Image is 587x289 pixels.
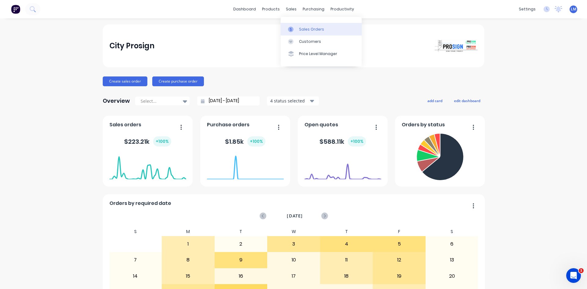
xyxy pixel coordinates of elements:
[327,5,357,14] div: productivity
[162,236,214,252] div: 1
[373,227,426,236] div: F
[281,35,362,48] a: Customers
[162,269,214,284] div: 15
[287,213,303,219] span: [DATE]
[124,136,171,146] div: $ 223.21k
[566,268,581,283] iframe: Intercom live chat
[423,97,446,105] button: add card
[281,23,362,35] a: Sales Orders
[373,269,425,284] div: 19
[579,268,584,273] span: 1
[215,269,267,284] div: 16
[270,98,309,104] div: 4 status selected
[450,97,484,105] button: edit dashboard
[109,252,162,268] div: 7
[435,40,478,52] img: City Prosign
[299,39,321,44] div: Customers
[225,136,265,146] div: $ 1.85k
[426,269,478,284] div: 20
[426,252,478,268] div: 13
[426,227,478,236] div: S
[247,136,265,146] div: + 100 %
[320,236,373,252] div: 4
[320,252,373,268] div: 11
[152,76,204,86] button: Create purchase order
[571,6,576,12] span: LM
[109,269,162,284] div: 14
[207,121,249,128] span: Purchase orders
[268,252,320,268] div: 10
[162,252,214,268] div: 8
[402,121,445,128] span: Orders by status
[516,5,539,14] div: settings
[426,236,478,252] div: 6
[281,48,362,60] a: Price Level Manager
[373,252,425,268] div: 12
[109,227,162,236] div: S
[299,27,324,32] div: Sales Orders
[373,236,425,252] div: 5
[103,95,130,107] div: Overview
[299,51,337,57] div: Price Level Manager
[109,40,154,52] div: City Prosign
[215,252,267,268] div: 9
[320,227,373,236] div: T
[230,5,259,14] a: dashboard
[215,236,267,252] div: 2
[162,227,215,236] div: M
[267,96,319,106] button: 4 status selected
[283,5,300,14] div: sales
[259,5,283,14] div: products
[305,121,338,128] span: Open quotes
[215,227,268,236] div: T
[11,5,20,14] img: Factory
[268,236,320,252] div: 3
[320,269,373,284] div: 18
[268,269,320,284] div: 17
[153,136,171,146] div: + 100 %
[319,136,366,146] div: $ 588.11k
[300,5,327,14] div: purchasing
[267,227,320,236] div: W
[103,76,147,86] button: Create sales order
[109,121,141,128] span: Sales orders
[348,136,366,146] div: + 100 %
